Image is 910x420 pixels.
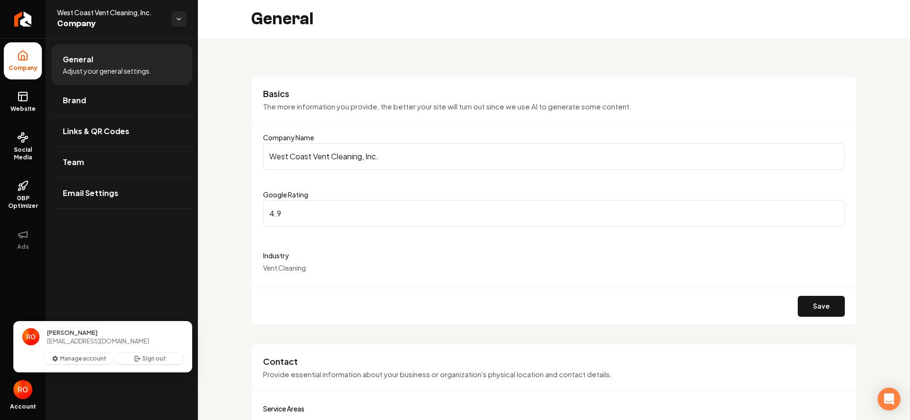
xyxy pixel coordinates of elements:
label: Industry [263,250,845,261]
span: [EMAIL_ADDRESS][DOMAIN_NAME] [47,337,149,345]
span: Company [57,17,164,30]
p: The more information you provide, the better your site will turn out since we use AI to generate ... [263,101,845,112]
span: Brand [63,95,86,106]
input: Google Rating [263,200,845,227]
span: Account [10,403,36,410]
p: Provide essential information about your business or organization's physical location and contact... [263,369,845,380]
h3: Basics [263,88,845,99]
button: Sign out [116,353,183,364]
span: Company [5,64,41,72]
h2: General [251,10,313,29]
h3: Contact [263,356,845,367]
span: Links & QR Codes [63,126,129,137]
button: Manage account [45,353,112,364]
img: Roberto Osorio [13,380,32,399]
button: Close user button [13,376,32,399]
img: Roberto Osorio [22,328,39,345]
img: Rebolt Logo [14,11,32,27]
label: Company Name [263,133,314,142]
span: General [63,54,93,65]
div: Open Intercom Messenger [878,388,900,410]
button: Save [798,296,845,317]
span: Vent Cleaning [263,264,306,272]
span: Website [7,105,39,113]
span: Adjust your general settings. [63,66,151,76]
span: West Coast Vent Cleaning, Inc. [57,8,164,17]
input: Company Name [263,143,845,170]
label: Service Areas [263,404,304,413]
span: Social Media [4,146,42,161]
div: User button popover [13,321,192,372]
span: Ads [13,243,33,251]
span: GBP Optimizer [4,195,42,210]
span: Team [63,156,84,168]
span: [PERSON_NAME] [47,328,98,337]
span: Email Settings [63,187,118,199]
label: Google Rating [263,190,308,199]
